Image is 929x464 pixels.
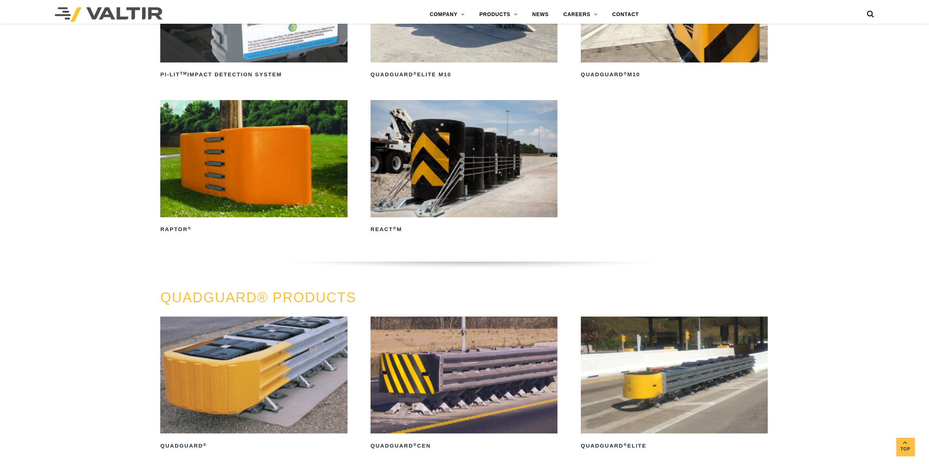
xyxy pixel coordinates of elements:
a: REACT®M [371,100,557,235]
h2: REACT M [371,224,557,235]
sup: TM [180,71,187,76]
a: QuadGuard®CEN [371,317,557,452]
h2: RAPTOR [160,224,347,235]
sup: ® [623,442,627,447]
a: CAREERS [556,7,605,22]
sup: ® [413,442,417,447]
a: COMPANY [422,7,472,22]
a: PRODUCTS [472,7,525,22]
sup: ® [623,71,627,76]
h2: QuadGuard [160,440,347,452]
h2: QuadGuard M10 [581,69,768,81]
h2: QuadGuard CEN [371,440,557,452]
a: QuadGuard®Elite [581,317,768,452]
sup: ® [393,226,397,230]
a: RAPTOR® [160,100,347,235]
h2: PI-LIT Impact Detection System [160,69,347,81]
sup: ® [188,226,191,230]
img: Valtir [55,7,162,22]
a: NEWS [525,7,556,22]
span: Top [896,445,914,453]
a: QUADGUARD® PRODUCTS [160,290,356,305]
h2: QuadGuard Elite [581,440,768,452]
sup: ® [203,442,207,447]
sup: ® [413,71,417,76]
a: Top [896,438,914,456]
h2: QuadGuard Elite M10 [371,69,557,81]
a: QuadGuard® [160,317,347,452]
a: CONTACT [605,7,646,22]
